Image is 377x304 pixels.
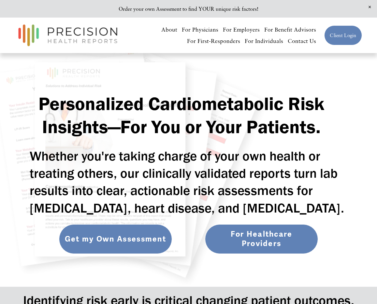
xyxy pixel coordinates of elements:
iframe: Chat Widget [344,273,377,304]
a: For Benefit Advisors [264,24,316,35]
a: Get my Own Assessment [59,224,172,254]
a: For Employers [223,24,260,35]
a: For Physicians [182,24,218,35]
a: Client Login [324,25,362,45]
a: For Individuals [245,35,283,47]
img: Precision Health Reports [15,21,121,49]
a: Contact Us [288,35,316,47]
a: For First-Responders [187,35,240,47]
h2: Whether you're taking charge of your own health or treating others, our clinically validated repo... [30,147,347,216]
strong: Personalized Cardiometabolic Risk Insights—For You or Your Patients. [38,92,329,138]
a: About [161,24,177,35]
a: For Healthcare Providers [205,224,318,254]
